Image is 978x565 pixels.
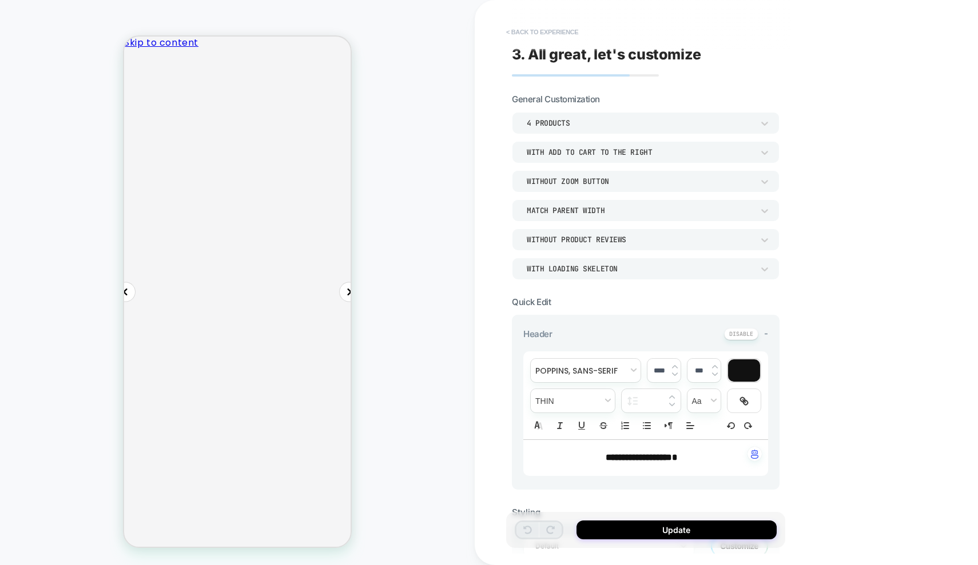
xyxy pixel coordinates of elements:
img: up [669,395,675,399]
div: WITH LOADING SKELETON [527,264,753,274]
span: font [531,359,641,382]
img: edit with ai [751,450,758,459]
img: up [672,364,678,369]
span: - [764,328,768,339]
div: Without Product Reviews [527,235,753,245]
div: Match Parent Width [527,206,753,215]
span: 3. All great, let's customize [512,46,701,63]
button: Strike [595,419,611,432]
span: Align [682,419,698,432]
button: Ordered list [617,419,633,432]
div: 4 Products [527,118,753,128]
img: down [712,372,718,376]
span: Quick Edit [512,296,551,307]
img: down [672,372,678,376]
span: fontWeight [531,389,615,412]
button: Underline [574,419,590,432]
span: Header [523,328,552,339]
div: Without Zoom Button [527,177,753,186]
div: With add to cart to the right [527,147,753,157]
div: Styling [512,507,780,518]
button: Bullet list [639,419,655,432]
button: Right to Left [661,419,677,432]
span: transform [687,389,721,412]
img: down [669,402,675,407]
img: up [712,364,718,369]
button: < Back to experience [500,23,584,41]
span: General Customization [512,94,600,105]
img: line height [627,396,638,406]
button: Italic [552,419,568,432]
button: Update [577,520,777,539]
